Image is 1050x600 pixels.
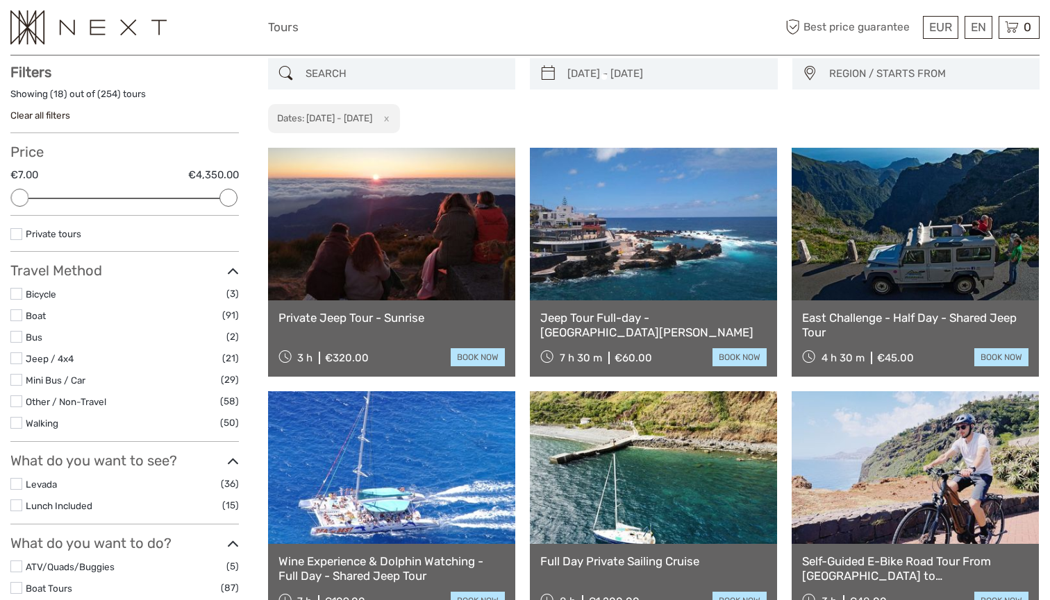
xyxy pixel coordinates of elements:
a: Jeep / 4x4 [26,353,74,364]
span: (36) [221,476,239,492]
a: Other / Non-Travel [26,396,106,407]
input: SEARCH [300,62,509,86]
label: €7.00 [10,168,38,182]
span: (87) [221,580,239,596]
label: €4,350.00 [188,168,239,182]
span: (58) [220,393,239,409]
a: Lunch Included [26,500,92,511]
span: (15) [222,497,239,513]
a: book now [451,348,505,366]
a: book now [712,348,767,366]
h2: Dates: [DATE] - [DATE] [277,112,372,123]
div: €60.00 [615,352,652,364]
a: Wine Experience & Dolphin Watching - Full Day - Shared Jeep Tour [278,554,505,583]
h3: Travel Method [10,262,239,279]
span: (5) [226,558,239,574]
span: 4 h 30 m [822,352,865,364]
h3: What do you want to see? [10,452,239,469]
span: (91) [222,307,239,323]
h3: Price [10,144,239,160]
span: 3 h [297,352,312,364]
div: EN [965,16,992,39]
label: 254 [101,87,117,101]
input: SELECT DATES [562,62,771,86]
div: €45.00 [877,352,914,364]
a: Boat Tours [26,583,72,594]
a: ATV/Quads/Buggies [26,561,115,572]
span: (21) [222,350,239,366]
a: Clear all filters [10,110,70,121]
img: 3282-a978e506-1cde-4c38-be18-ebef36df7ad8_logo_small.png [10,10,167,44]
a: Tours [268,17,299,37]
span: (2) [226,329,239,345]
a: Private tours [26,228,81,239]
a: book now [974,348,1028,366]
a: Levada [26,479,57,490]
a: Mini Bus / Car [26,375,85,386]
a: Boat [26,310,46,321]
button: x [374,111,393,126]
a: Full Day Private Sailing Cruise [540,554,767,568]
button: REGION / STARTS FROM [823,62,1033,85]
strong: Filters [10,64,51,80]
button: Open LiveChat chat widget [160,22,176,38]
a: Bicycle [26,289,56,300]
span: EUR [929,20,952,34]
p: We're away right now. Please check back later! [19,24,157,35]
span: 7 h 30 m [560,352,602,364]
a: Bus [26,332,42,343]
label: 18 [53,87,64,101]
span: (29) [221,372,239,388]
a: Private Jeep Tour - Sunrise [278,311,505,325]
span: 0 [1022,20,1033,34]
a: Walking [26,418,58,429]
a: Jeep Tour Full-day - [GEOGRAPHIC_DATA][PERSON_NAME] [540,311,767,339]
a: East Challenge - Half Day - Shared Jeep Tour [802,311,1028,339]
span: (50) [220,415,239,431]
span: Best price guarantee [783,16,920,39]
div: €320.00 [325,352,369,364]
a: Self-Guided E-Bike Road Tour From [GEOGRAPHIC_DATA] to [GEOGRAPHIC_DATA] [802,554,1028,583]
div: Showing ( ) out of ( ) tours [10,87,239,109]
h3: What do you want to do? [10,535,239,551]
span: (3) [226,286,239,302]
